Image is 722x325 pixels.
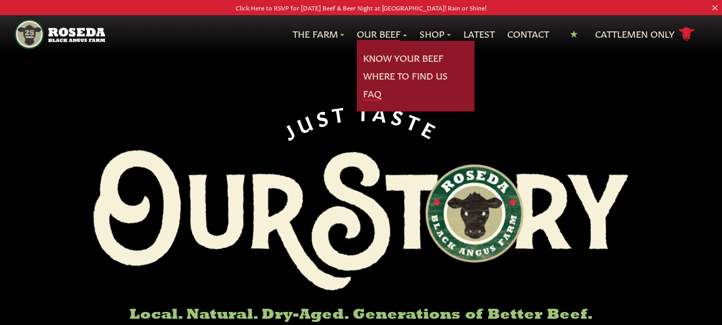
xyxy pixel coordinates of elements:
[404,109,427,135] span: T
[293,108,318,135] span: U
[279,117,301,142] span: J
[357,27,407,41] a: Our Beef
[363,87,381,100] a: FAQ
[15,19,105,49] img: https://roseda.com/wp-content/uploads/2021/05/roseda-25-header.png
[419,116,443,142] span: E
[463,27,495,41] a: Latest
[595,25,695,43] a: Cattlemen Only
[420,27,451,41] a: Shop
[389,104,410,128] span: S
[330,101,350,124] span: T
[94,307,628,323] h6: Local. Natural. Dry-Aged. Generations of Better Beef.
[278,100,444,142] div: JUST TASTE
[293,27,344,41] a: The Farm
[36,2,686,13] p: Click Here to RSVP for [DATE] Beef & Beer Night at [GEOGRAPHIC_DATA]! Rain or Shine!
[15,15,708,53] nav: Main Navigation
[313,104,334,128] span: S
[363,69,448,83] a: Where To Find Us
[363,51,444,65] a: Know Your Beef
[94,150,628,290] img: Roseda Black Aangus Farm
[507,27,549,41] a: Contact
[357,100,374,122] span: T
[372,101,392,124] span: A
